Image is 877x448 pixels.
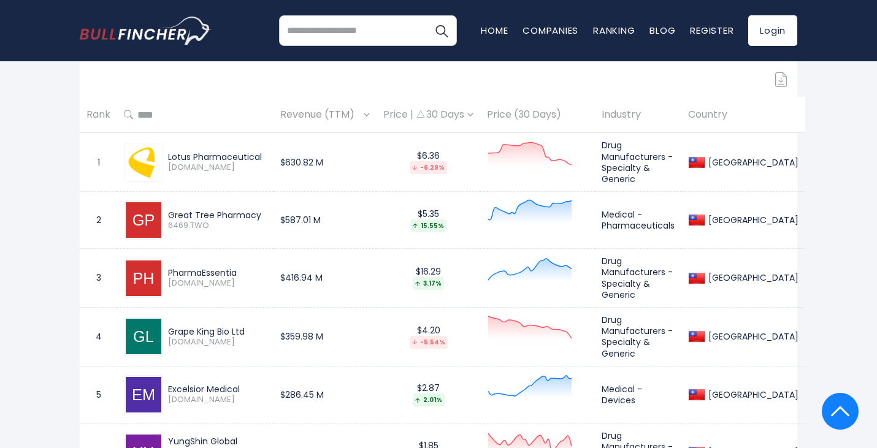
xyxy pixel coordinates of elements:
[595,307,681,366] td: Drug Manufacturers - Specialty & Generic
[705,215,798,226] div: [GEOGRAPHIC_DATA]
[413,393,445,406] div: 2.01%
[274,133,377,192] td: $630.82 M
[481,24,508,37] a: Home
[168,384,267,395] div: Excelsior Medical
[383,325,473,349] div: $4.20
[168,210,267,221] div: Great Tree Pharmacy
[383,208,473,232] div: $5.35
[426,15,457,46] button: Search
[595,192,681,249] td: Medical - Pharmaceuticals
[705,389,798,400] div: [GEOGRAPHIC_DATA]
[705,331,798,342] div: [GEOGRAPHIC_DATA]
[705,157,798,168] div: [GEOGRAPHIC_DATA]
[168,151,267,162] div: Lotus Pharmaceutical
[80,17,212,45] img: bullfincher logo
[413,277,444,290] div: 3.17%
[383,266,473,290] div: $16.29
[80,366,117,423] td: 5
[168,278,267,289] span: [DOMAIN_NAME]
[705,272,798,283] div: [GEOGRAPHIC_DATA]
[593,24,635,37] a: Ranking
[126,145,161,180] img: 1795.TW.png
[383,382,473,406] div: $2.87
[595,249,681,308] td: Drug Manufacturers - Specialty & Generic
[480,97,595,133] th: Price (30 Days)
[595,97,681,133] th: Industry
[523,24,578,37] a: Companies
[410,336,448,349] div: -5.54%
[168,221,267,231] span: 6469.TWO
[383,108,473,121] div: Price | 30 Days
[80,249,117,308] td: 3
[274,307,377,366] td: $359.98 M
[168,267,267,278] div: PharmaEssentia
[649,24,675,37] a: Blog
[690,24,733,37] a: Register
[595,133,681,192] td: Drug Manufacturers - Specialty & Generic
[274,366,377,423] td: $286.45 M
[80,133,117,192] td: 1
[383,150,473,174] div: $6.36
[595,366,681,423] td: Medical - Devices
[80,192,117,249] td: 2
[274,192,377,249] td: $587.01 M
[274,249,377,308] td: $416.94 M
[168,395,267,405] span: [DOMAIN_NAME]
[168,326,267,337] div: Grape King Bio Ltd
[80,307,117,366] td: 4
[168,162,267,173] span: [DOMAIN_NAME]
[168,337,267,347] span: [DOMAIN_NAME]
[280,105,361,124] span: Revenue (TTM)
[748,15,797,46] a: Login
[410,161,447,174] div: -6.29%
[80,17,212,45] a: Go to homepage
[410,219,446,232] div: 15.55%
[80,97,117,133] th: Rank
